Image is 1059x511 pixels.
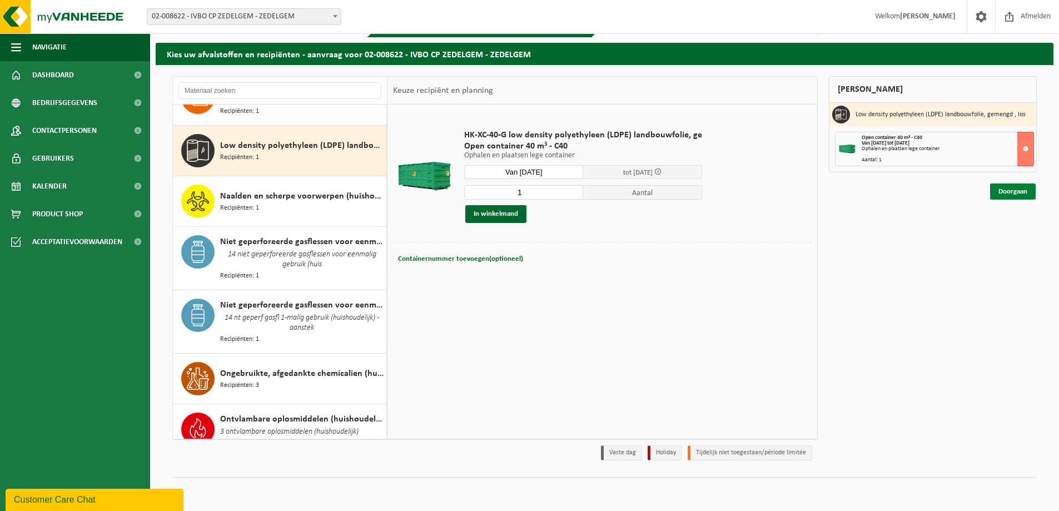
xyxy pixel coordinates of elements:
[32,33,67,61] span: Navigatie
[862,135,922,141] span: Open container 40 m³ - C40
[147,9,341,24] span: 02-008622 - IVBO CP ZEDELGEM - ZEDELGEM
[220,139,384,152] span: Low density polyethyleen (LDPE) landbouwfolie, gemengd , los
[220,299,384,312] span: Niet geperforeerde gasflessen voor eenmalig gebruik (huishoudelijk) - aanstekers
[464,152,702,160] p: Ophalen en plaatsen lege container
[220,203,259,214] span: Recipiënten: 1
[147,8,341,25] span: 02-008622 - IVBO CP ZEDELGEM - ZEDELGEM
[32,89,97,117] span: Bedrijfsgegevens
[648,445,682,460] li: Holiday
[156,43,1053,65] h2: Kies uw afvalstoffen en recipiënten - aanvraag voor 02-008622 - IVBO CP ZEDELGEM - ZEDELGEM
[32,200,83,228] span: Product Shop
[173,227,387,290] button: Niet geperforeerde gasflessen voor eenmalig gebruik (huishoudelijk) 14 niet geperforeerde gasfles...
[220,249,384,271] span: 14 niet geperforeerde gasflessen voor eenmalig gebruik (huis
[220,413,384,426] span: Ontvlambare oplosmiddelen (huishoudelijk)
[387,77,499,105] div: Keuze recipiënt en planning
[862,157,1033,163] div: Aantal: 1
[623,169,653,176] span: tot [DATE]
[829,76,1037,103] div: [PERSON_NAME]
[856,106,1026,123] h3: Low density polyethyleen (LDPE) landbouwfolie, gemengd , los
[178,82,381,99] input: Materiaal zoeken
[601,445,642,460] li: Vaste dag
[397,251,524,267] button: Containernummer toevoegen(optioneel)
[398,255,523,262] span: Containernummer toevoegen(optioneel)
[464,130,702,141] span: HK-XC-40-G low density polyethyleen (LDPE) landbouwfolie, ge
[464,141,702,152] span: Open container 40 m³ - C40
[220,106,259,117] span: Recipiënten: 1
[32,228,122,256] span: Acceptatievoorwaarden
[173,290,387,354] button: Niet geperforeerde gasflessen voor eenmalig gebruik (huishoudelijk) - aanstekers 14 nt geperf gas...
[173,354,387,404] button: Ongebruikte, afgedankte chemicalien (huishoudelijk) Recipiënten: 3
[583,185,702,200] span: Aantal
[220,380,259,391] span: Recipiënten: 3
[990,183,1036,200] a: Doorgaan
[32,145,74,172] span: Gebruikers
[220,426,359,438] span: 3 ontvlambare oplosmiddelen (huishoudelijk)
[688,445,812,460] li: Tijdelijk niet toegestaan/période limitée
[32,172,67,200] span: Kalender
[220,235,384,249] span: Niet geperforeerde gasflessen voor eenmalig gebruik (huishoudelijk)
[464,165,583,179] input: Selecteer datum
[220,367,384,380] span: Ongebruikte, afgedankte chemicalien (huishoudelijk)
[220,190,384,203] span: Naalden en scherpe voorwerpen (huishoudelijk)
[32,61,74,89] span: Dashboard
[173,126,387,176] button: Low density polyethyleen (LDPE) landbouwfolie, gemengd , los Recipiënten: 1
[465,205,526,223] button: In winkelmand
[173,404,387,458] button: Ontvlambare oplosmiddelen (huishoudelijk) 3 ontvlambare oplosmiddelen (huishoudelijk) Recipiënten: 1
[900,12,956,21] strong: [PERSON_NAME]
[6,487,186,511] iframe: chat widget
[220,438,259,449] span: Recipiënten: 1
[220,334,259,345] span: Recipiënten: 1
[220,271,259,281] span: Recipiënten: 1
[220,312,384,334] span: 14 nt geperf gasfl 1-malig gebruik (huishoudelijk) - aanstek
[32,117,97,145] span: Contactpersonen
[862,146,1033,152] div: Ophalen en plaatsen lege container
[220,152,259,163] span: Recipiënten: 1
[862,140,909,146] strong: Van [DATE] tot [DATE]
[173,176,387,227] button: Naalden en scherpe voorwerpen (huishoudelijk) Recipiënten: 1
